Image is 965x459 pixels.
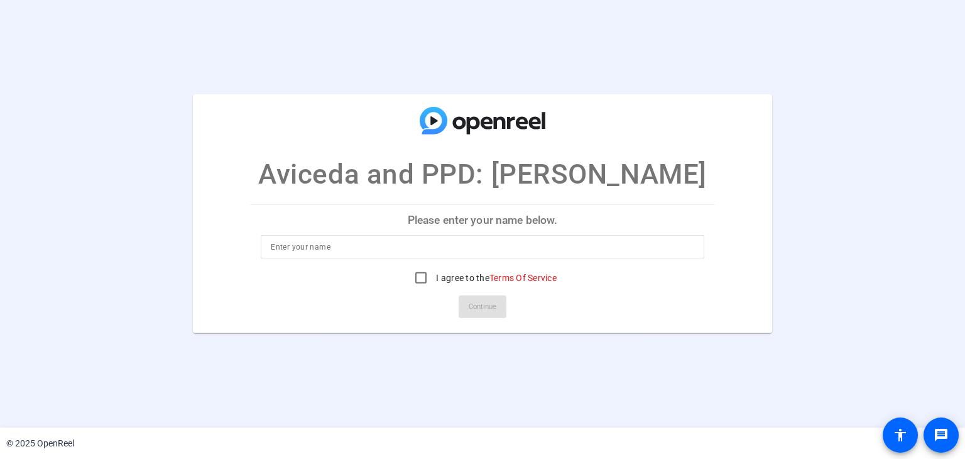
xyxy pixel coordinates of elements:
[934,428,949,443] mat-icon: message
[251,205,714,235] p: Please enter your name below.
[893,428,908,443] mat-icon: accessibility
[6,437,74,450] div: © 2025 OpenReel
[271,240,694,255] input: Enter your name
[489,273,557,283] a: Terms Of Service
[433,272,557,284] label: I agree to the
[420,107,545,135] img: company-logo
[258,153,707,195] p: Aviceda and PPD: [PERSON_NAME]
